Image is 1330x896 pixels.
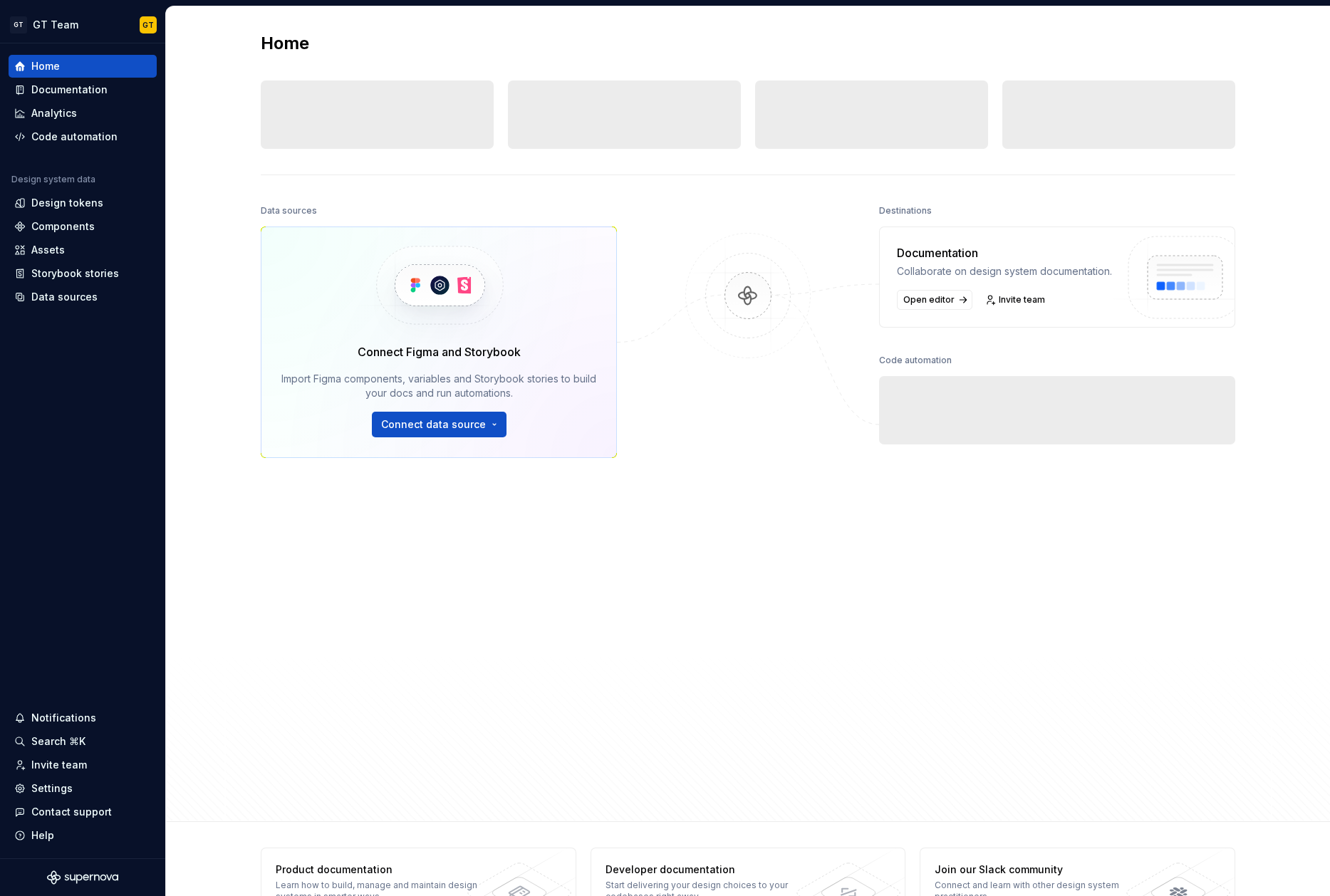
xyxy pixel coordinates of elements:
div: Join our Slack community [935,863,1142,877]
a: Documentation [9,78,157,101]
button: GTGT TeamGT [3,9,162,40]
a: Storybook stories [9,262,157,285]
div: Notifications [31,711,96,725]
div: Import Figma components, variables and Storybook stories to build your docs and run automations. [281,372,596,400]
div: Collaborate on design system documentation. [897,264,1112,278]
div: GT [10,16,27,33]
div: Data sources [261,201,317,221]
div: Design tokens [31,196,103,210]
div: Developer documentation [606,863,813,877]
div: Connect Figma and Storybook [358,343,521,360]
div: Home [31,59,60,73]
a: Home [9,55,157,78]
span: Connect data source [381,417,486,432]
div: Storybook stories [31,266,119,281]
button: Help [9,824,157,847]
div: Data sources [31,290,98,304]
div: Documentation [897,244,1112,261]
a: Open editor [897,290,972,310]
a: Invite team [9,754,157,776]
a: Settings [9,777,157,800]
a: Design tokens [9,192,157,214]
span: Open editor [903,294,955,306]
div: Assets [31,243,65,257]
div: Destinations [879,201,932,221]
div: Product documentation [276,863,483,877]
a: Components [9,215,157,238]
a: Data sources [9,286,157,308]
div: GT [142,19,154,31]
button: Connect data source [372,412,506,437]
button: Search ⌘K [9,730,157,753]
div: Components [31,219,95,234]
div: Design system data [11,174,95,185]
button: Notifications [9,707,157,729]
div: GT Team [33,18,78,32]
div: Help [31,828,54,843]
div: Code automation [879,350,952,370]
div: Documentation [31,83,108,97]
svg: Supernova Logo [47,870,118,885]
button: Contact support [9,801,157,823]
div: Invite team [31,758,87,772]
div: Analytics [31,106,77,120]
div: Code automation [31,130,118,144]
a: Analytics [9,102,157,125]
span: Invite team [999,294,1045,306]
div: Settings [31,781,73,796]
div: Contact support [31,805,112,819]
a: Assets [9,239,157,261]
div: Search ⌘K [31,734,85,749]
a: Code automation [9,125,157,148]
a: Invite team [981,290,1051,310]
h2: Home [261,32,309,55]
